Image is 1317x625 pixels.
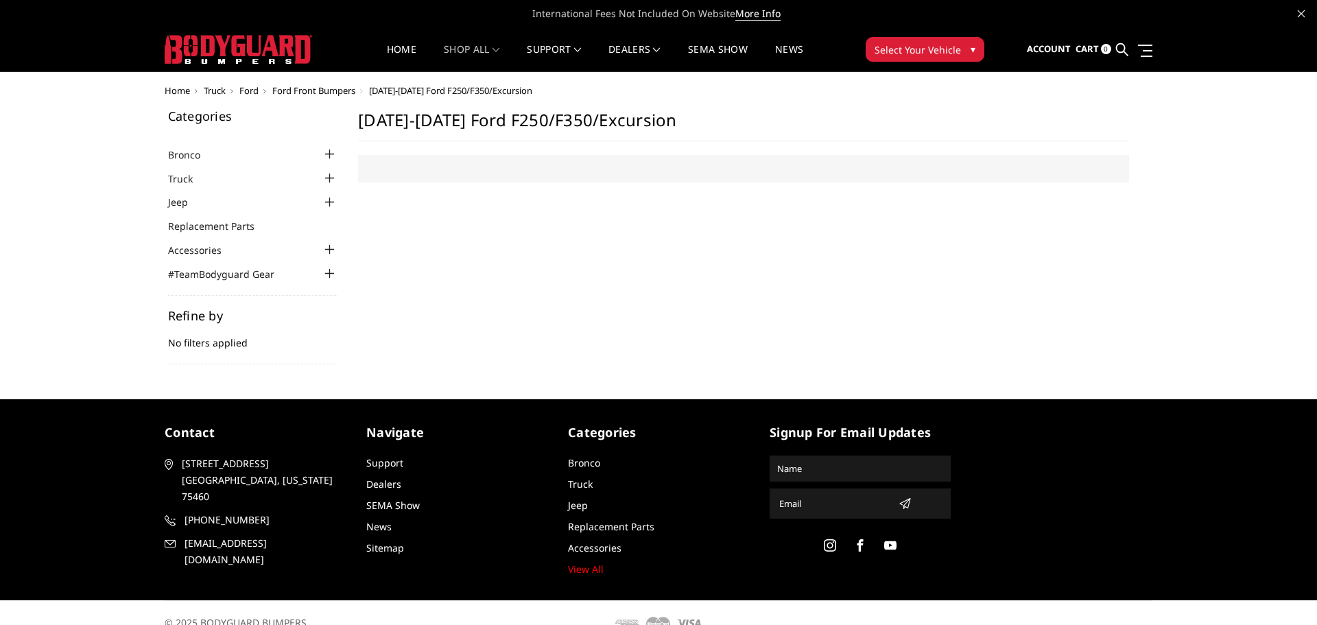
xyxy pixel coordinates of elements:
[168,267,292,281] a: #TeamBodyguard Gear
[185,512,344,528] span: [PHONE_NUMBER]
[168,195,205,209] a: Jeep
[1027,31,1071,68] a: Account
[568,520,654,533] a: Replacement Parts
[358,110,1129,141] h1: [DATE]-[DATE] Ford F250/F350/Excursion
[272,84,355,97] a: Ford Front Bumpers
[568,563,604,576] a: View All
[568,423,749,442] h5: Categories
[568,541,621,554] a: Accessories
[168,172,210,186] a: Truck
[608,45,661,71] a: Dealers
[182,456,341,505] span: [STREET_ADDRESS] [GEOGRAPHIC_DATA], [US_STATE] 75460
[366,520,392,533] a: News
[165,535,346,568] a: [EMAIL_ADDRESS][DOMAIN_NAME]
[168,309,338,364] div: No filters applied
[168,243,239,257] a: Accessories
[366,423,547,442] h5: Navigate
[568,456,600,469] a: Bronco
[369,84,532,97] span: [DATE]-[DATE] Ford F250/F350/Excursion
[366,477,401,491] a: Dealers
[875,43,961,57] span: Select Your Vehicle
[735,7,781,21] a: More Info
[774,493,893,515] input: Email
[239,84,259,97] a: Ford
[168,148,217,162] a: Bronco
[1076,43,1099,55] span: Cart
[444,45,499,71] a: shop all
[366,541,404,554] a: Sitemap
[866,37,984,62] button: Select Your Vehicle
[775,45,803,71] a: News
[165,512,346,528] a: [PHONE_NUMBER]
[688,45,748,71] a: SEMA Show
[387,45,416,71] a: Home
[204,84,226,97] a: Truck
[527,45,581,71] a: Support
[1101,44,1111,54] span: 0
[168,309,338,322] h5: Refine by
[165,423,346,442] h5: contact
[1076,31,1111,68] a: Cart 0
[770,423,951,442] h5: signup for email updates
[366,499,420,512] a: SEMA Show
[168,219,272,233] a: Replacement Parts
[1027,43,1071,55] span: Account
[366,456,403,469] a: Support
[165,35,312,64] img: BODYGUARD BUMPERS
[971,42,975,56] span: ▾
[568,477,593,491] a: Truck
[772,458,949,480] input: Name
[185,535,344,568] span: [EMAIL_ADDRESS][DOMAIN_NAME]
[568,499,588,512] a: Jeep
[168,110,338,122] h5: Categories
[165,84,190,97] a: Home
